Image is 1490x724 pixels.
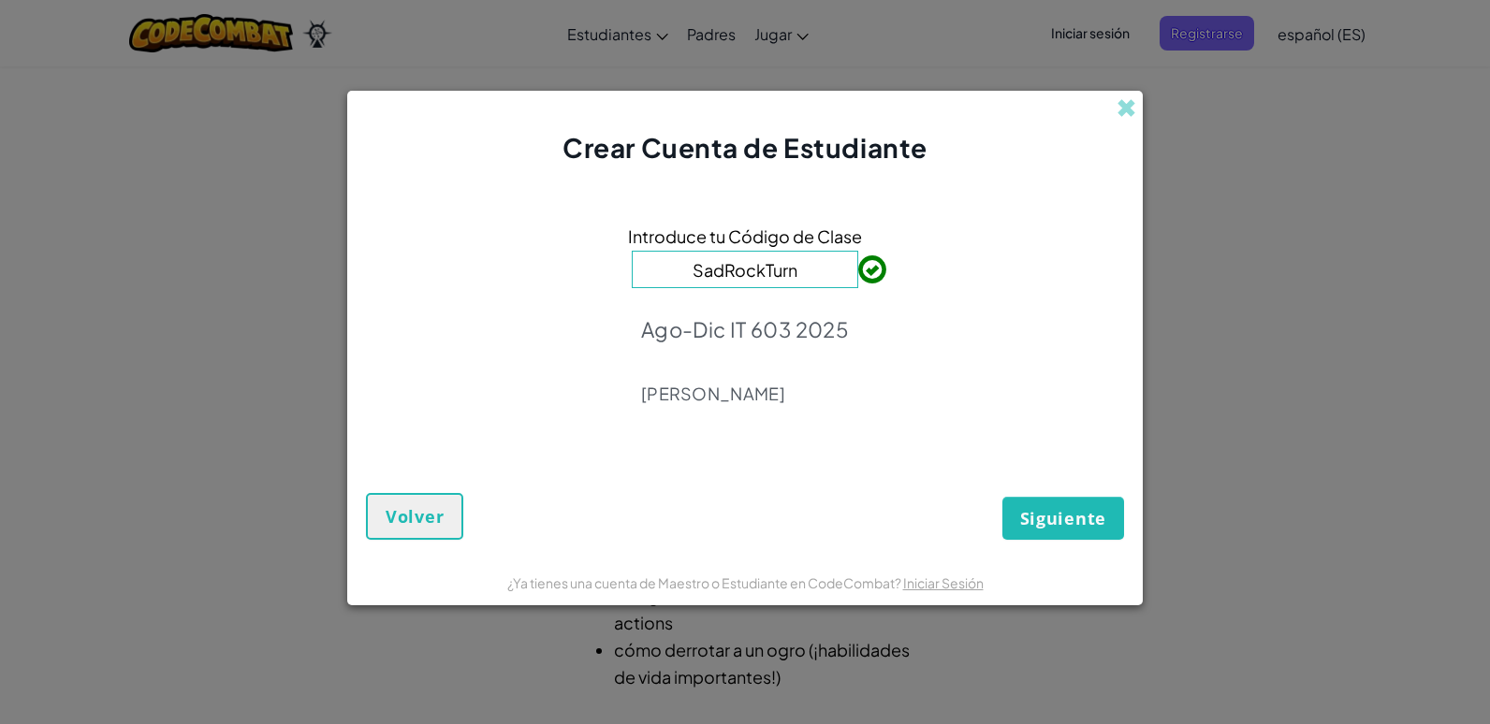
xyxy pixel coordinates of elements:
span: ¿Ya tienes una cuenta de Maestro o Estudiante en CodeCombat? [507,574,903,591]
span: Siguiente [1020,507,1106,529]
span: Crear Cuenta de Estudiante [562,131,928,164]
span: Volver [386,505,444,528]
a: Iniciar Sesión [903,574,984,591]
button: Siguiente [1002,497,1124,540]
span: Introduce tu Código de Clase [628,223,862,250]
button: Volver [366,493,463,540]
p: Ago-Dic IT 603 2025 [641,316,849,342]
p: [PERSON_NAME] [641,383,849,405]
